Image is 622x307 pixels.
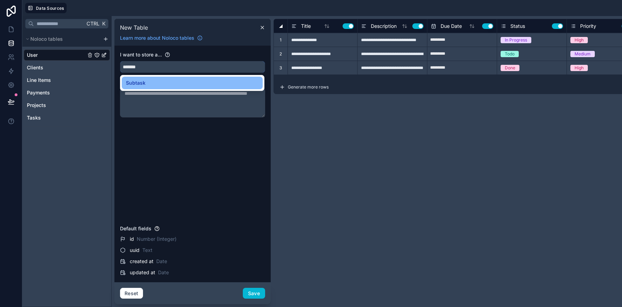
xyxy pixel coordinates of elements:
[371,23,397,30] span: Description
[120,34,194,41] span: Learn more about Noloco tables
[575,65,584,71] div: High
[126,79,145,87] span: Subtask
[120,23,148,32] span: New Table
[158,269,169,276] span: Date
[130,247,140,254] span: uuid
[130,258,153,265] span: created at
[273,47,287,61] div: 2
[101,21,106,26] span: K
[86,19,100,28] span: Ctrl
[25,3,67,13] button: Data Sources
[130,269,155,276] span: updated at
[120,225,151,231] span: Default fields
[279,80,329,94] button: Generate more rows
[120,288,143,299] button: Reset
[505,65,515,71] div: Done
[142,247,152,254] span: Text
[441,23,462,30] span: Due Date
[273,61,287,75] div: 3
[505,51,515,57] div: Todo
[243,288,265,299] button: Save
[156,258,167,265] span: Date
[117,34,205,41] a: Learn more about Noloco tables
[273,33,287,47] div: 1
[137,236,177,243] span: Number (Integer)
[505,37,527,43] div: In Progress
[36,6,64,11] span: Data Sources
[575,51,591,57] div: Medium
[130,236,134,243] span: id
[575,37,584,43] div: High
[510,23,525,30] span: Status
[580,23,596,30] span: Priority
[120,52,162,57] span: I want to store a...
[301,23,311,30] span: Title
[288,84,329,90] span: Generate more rows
